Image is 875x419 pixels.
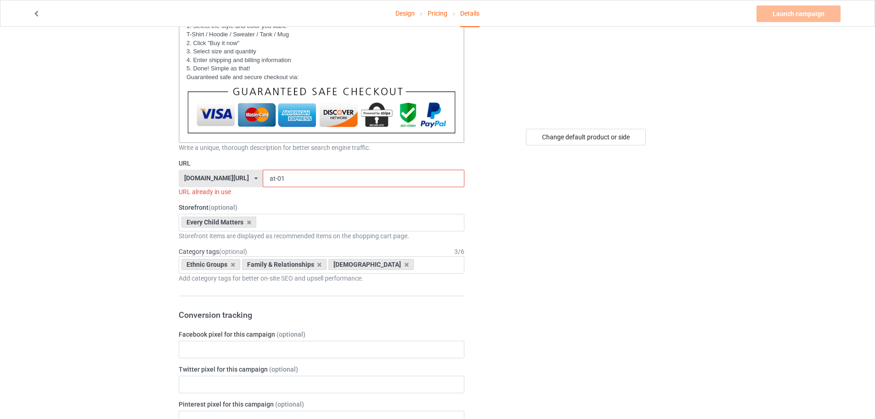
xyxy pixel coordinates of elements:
[277,331,305,338] span: (optional)
[179,274,464,283] div: Add category tags for better on-site SEO and upsell performance.
[526,129,646,145] div: Change default product or side
[181,217,256,228] div: Every Child Matters
[179,159,464,168] label: URL
[186,39,457,48] p: 2. Click "Buy it now"
[186,73,457,82] p: Guaranteed safe and secure checkout via:
[179,330,464,339] label: Facebook pixel for this campaign
[179,187,464,196] div: URL already in use
[179,143,464,152] div: Write a unique, thorough description for better search engine traffic.
[219,248,247,255] span: (optional)
[428,0,447,26] a: Pricing
[186,64,457,73] p: 5. Done! Simple as that!
[186,56,457,65] p: 4. Enter shipping and billing information
[242,259,327,270] div: Family & Relationships
[395,0,415,26] a: Design
[179,310,464,320] h3: Conversion tracking
[179,365,464,374] label: Twitter pixel for this campaign
[181,259,240,270] div: Ethnic Groups
[184,175,249,181] div: [DOMAIN_NAME][URL]
[179,231,464,241] div: Storefront items are displayed as recommended items on the shopping cart page.
[186,82,457,134] img: thanh_toan.png
[179,400,464,409] label: Pinterest pixel for this campaign
[460,0,480,27] div: Details
[186,47,457,56] p: 3. Select size and quantity
[275,401,304,408] span: (optional)
[209,204,237,211] span: (optional)
[328,259,414,270] div: [DEMOGRAPHIC_DATA]
[269,366,298,373] span: (optional)
[179,203,464,212] label: Storefront
[186,30,457,39] p: T-Shirt / Hoodie / Sweater / Tank / Mug
[454,247,464,256] div: 3 / 6
[179,247,247,256] label: Category tags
